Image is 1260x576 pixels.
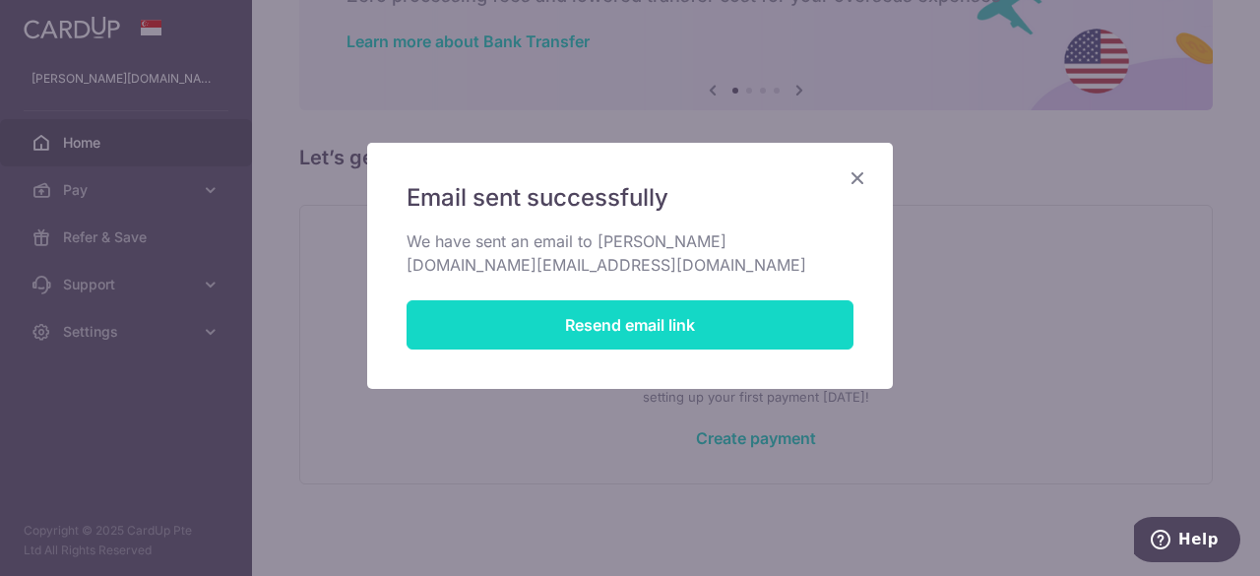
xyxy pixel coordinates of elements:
[407,300,853,350] button: Resend email link
[846,166,869,190] button: Close
[407,182,668,214] span: Email sent successfully
[1134,517,1240,566] iframe: Opens a widget where you can find more information
[407,229,853,277] p: We have sent an email to [PERSON_NAME][DOMAIN_NAME][EMAIL_ADDRESS][DOMAIN_NAME]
